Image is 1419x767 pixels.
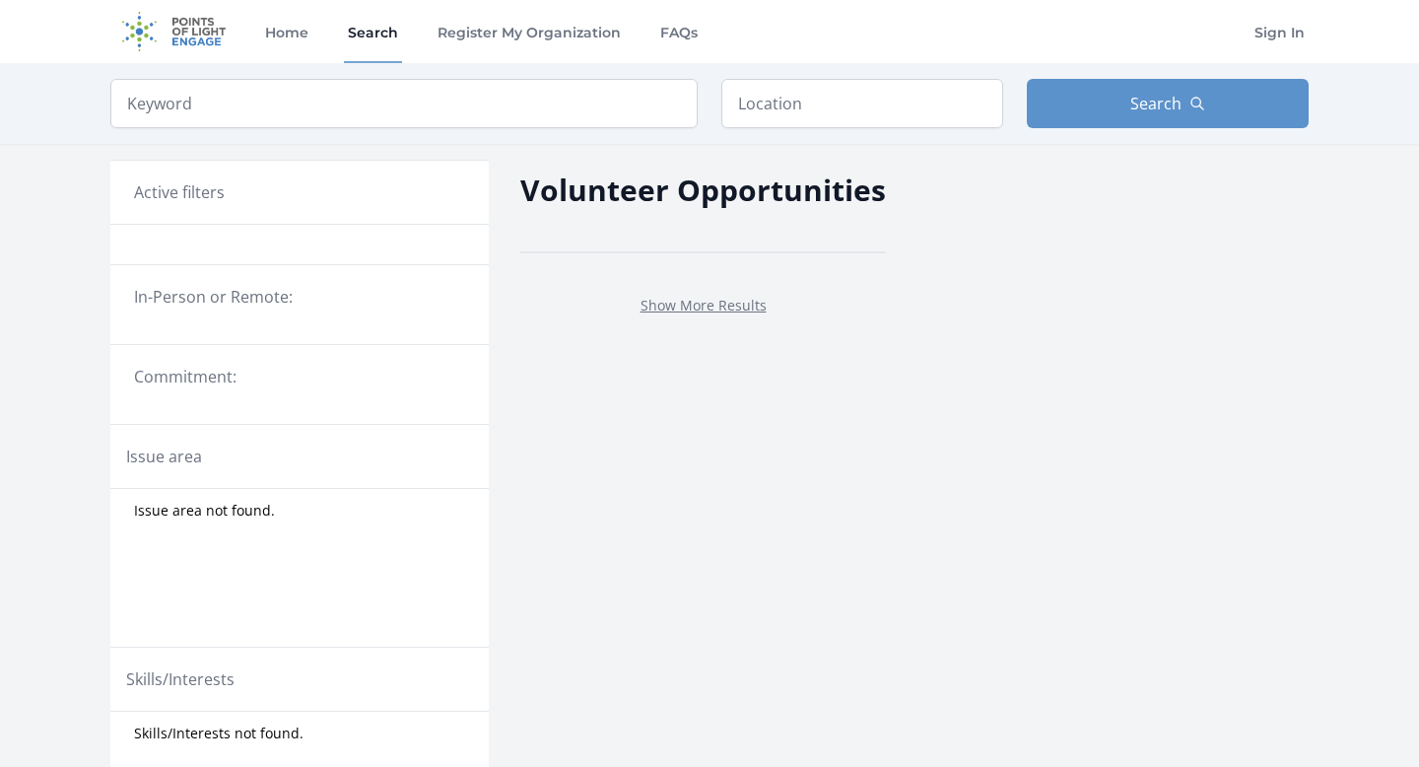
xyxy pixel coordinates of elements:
h2: Volunteer Opportunities [520,168,886,212]
input: Location [721,79,1003,128]
legend: In-Person or Remote: [134,285,465,309]
span: Search [1130,92,1182,115]
input: Keyword [110,79,698,128]
button: Search [1027,79,1309,128]
legend: Issue area [126,445,202,468]
legend: Commitment: [134,365,465,388]
legend: Skills/Interests [126,667,235,691]
h3: Active filters [134,180,225,204]
a: Show More Results [641,296,767,314]
span: Skills/Interests not found. [134,724,304,743]
span: Issue area not found. [134,501,275,521]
